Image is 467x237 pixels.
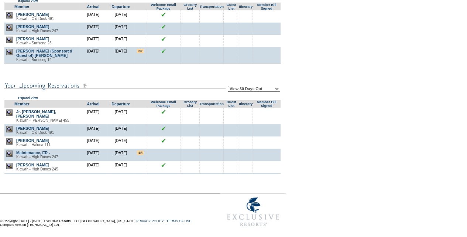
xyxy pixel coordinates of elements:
td: [DATE] [107,161,135,173]
td: [DATE] [107,47,135,64]
td: [DATE] [79,108,107,124]
img: blank.gif [231,163,231,163]
input: There are special requests for this reservation! [137,49,144,53]
img: chkSmaller.gif [161,126,166,131]
img: chkSmaller.gif [161,163,166,167]
a: [PERSON_NAME] [16,163,49,167]
img: blank.gif [190,150,190,151]
img: subTtlConUpcomingReservatio.gif [4,81,226,90]
td: [DATE] [79,124,107,136]
td: [DATE] [79,149,107,161]
td: [DATE] [107,149,135,161]
img: view [6,126,13,132]
img: blank.gif [190,12,190,13]
img: view [6,49,13,55]
td: [DATE] [79,136,107,149]
img: blank.gif [190,109,190,110]
img: view [6,163,13,169]
a: Member [14,102,30,106]
img: view [6,37,13,43]
td: [DATE] [107,35,135,47]
span: Kiawah - Old Dock 491 [16,131,54,135]
img: blank.gif [231,24,231,25]
img: chkSmaller.gif [161,37,166,41]
a: [PERSON_NAME] [16,138,49,143]
a: Guest List [226,100,236,108]
td: [DATE] [79,173,107,185]
img: blank.gif [163,150,164,151]
td: [DATE] [107,173,135,185]
span: Kiawah - High Dunes 247 [16,155,58,159]
a: Guest List [226,3,236,10]
img: blank.gif [231,109,231,110]
td: [DATE] [107,10,135,23]
td: [DATE] [79,10,107,23]
a: Member Bill Signed [257,3,277,10]
img: chkSmaller.gif [161,138,166,143]
a: Itinerary [239,5,253,9]
img: view [6,150,13,157]
input: There are special requests for this reservation! [137,150,144,155]
a: [PERSON_NAME] (Sponsored Guest of) [PERSON_NAME] [16,49,72,58]
img: chkSmaller.gif [161,49,166,53]
td: [DATE] [79,47,107,64]
img: blank.gif [190,163,190,163]
a: Grocery List [183,3,197,10]
a: TERMS OF USE [166,219,192,223]
a: Welcome Email Package [151,100,176,108]
img: view [6,109,13,116]
img: view [6,138,13,145]
a: [PERSON_NAME] [16,126,49,131]
a: Arrival [87,102,100,106]
span: Kiawah - Halona 111 [16,143,51,147]
img: blank.gif [190,24,190,25]
a: Expand View [18,96,38,100]
img: blank.gif [231,12,231,13]
a: Member [14,4,30,9]
a: Itinerary [239,102,253,106]
td: [DATE] [79,161,107,173]
img: Exclusive Resorts [220,193,286,230]
span: Kiawah - Old Dock 491 [16,17,54,21]
a: Member Bill Signed [257,100,277,108]
a: Maintenance, ER - [16,150,50,155]
span: Kiawah - Surfsong 14 [16,58,52,62]
img: blank.gif [231,150,231,151]
span: Kiawah - [PERSON_NAME] 455 [16,118,69,122]
img: chkSmaller.gif [161,24,166,29]
a: Arrival [87,4,100,9]
a: [PERSON_NAME] [16,24,49,29]
span: Kiawah - High Dunes 247 [16,29,58,33]
img: chkSmaller.gif [161,12,166,17]
a: [PERSON_NAME] [16,37,49,41]
td: [DATE] [107,108,135,124]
